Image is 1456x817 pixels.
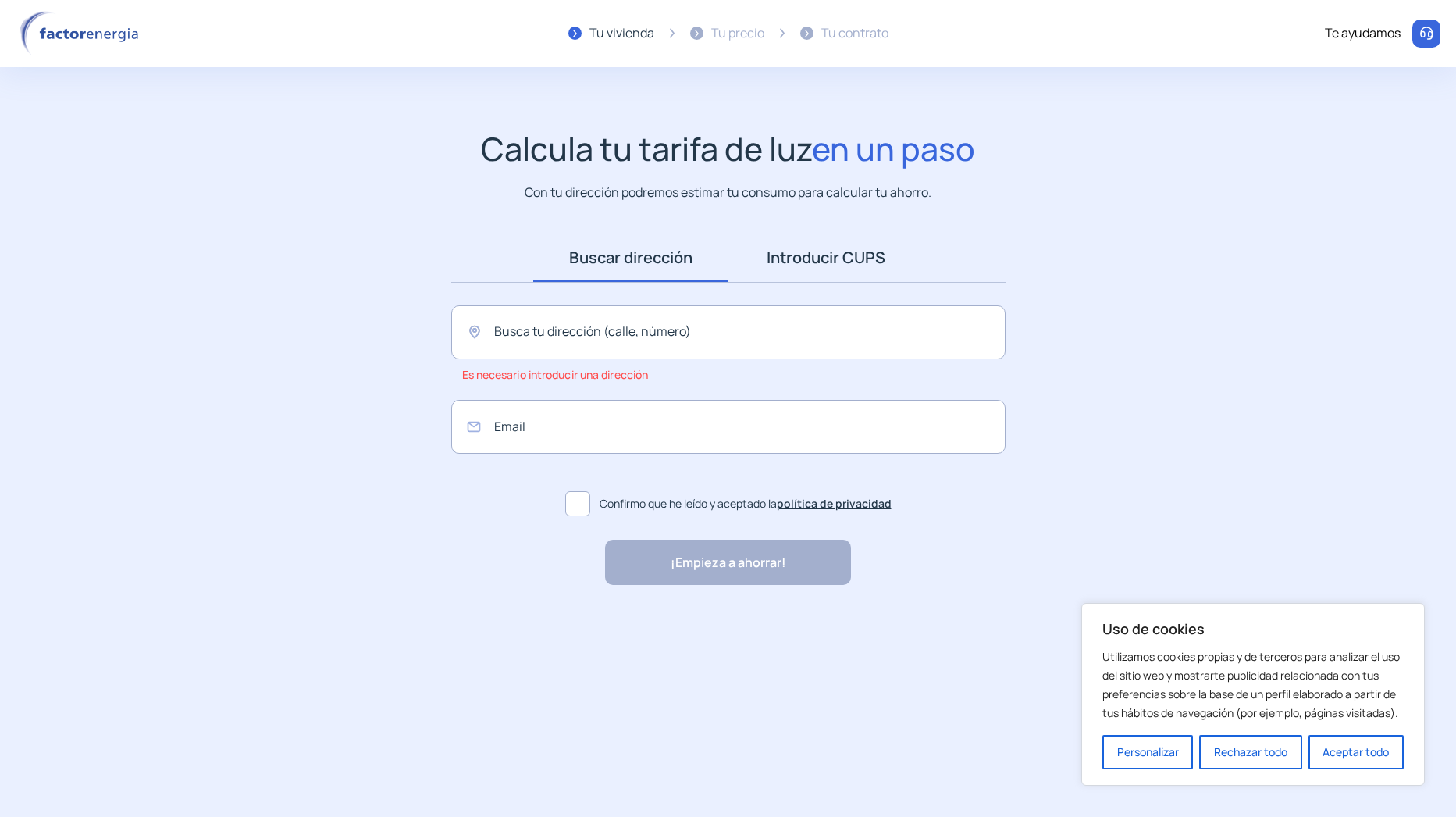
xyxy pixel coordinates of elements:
[1325,23,1401,44] div: Te ayudamos
[1081,603,1425,786] div: Uso de cookies
[821,23,888,44] div: Tu contrato
[812,127,975,170] span: en un paso
[1419,26,1434,41] img: llamar
[462,359,649,391] span: Es necesario introducir una dirección
[1102,648,1404,722] p: Utilizamos cookies propias y de terceros para analizar el uso del sitio web y mostrarte publicida...
[525,183,931,202] p: Con tu dirección podremos estimar tu consumo para calcular tu ahorro.
[481,130,975,168] h1: Calcula tu tarifa de luz
[1102,735,1193,769] button: Personalizar
[728,234,924,282] a: Introducir CUPS
[16,11,148,56] img: logo factor
[711,23,764,44] div: Tu precio
[1102,619,1404,638] p: Uso de cookies
[600,495,892,512] span: Confirmo que he leído y aceptado la
[1308,735,1404,769] button: Aceptar todo
[589,23,654,44] div: Tu vivienda
[533,234,728,282] a: Buscar dirección
[1199,735,1301,769] button: Rechazar todo
[777,496,892,511] a: política de privacidad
